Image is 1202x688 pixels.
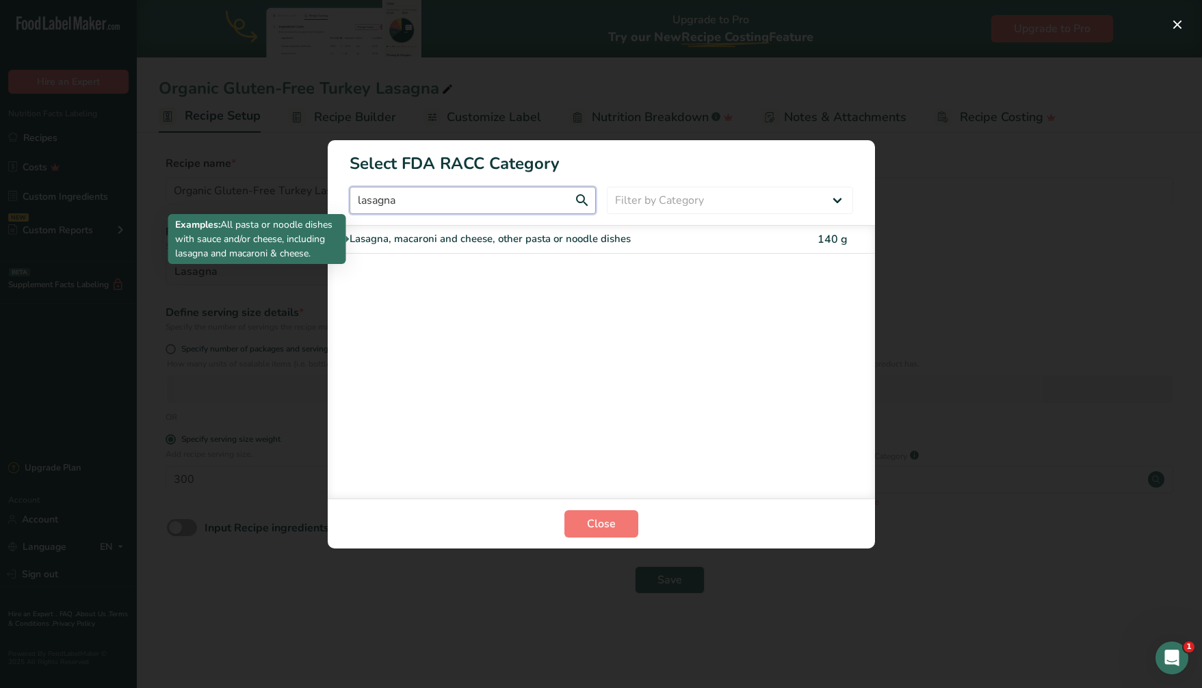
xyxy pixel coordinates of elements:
h1: Select FDA RACC Category [328,140,875,176]
input: Type here to start searching.. [350,187,596,214]
b: Examples: [175,218,220,231]
span: 140 g [818,232,848,247]
button: Close [564,510,638,538]
iframe: Intercom live chat [1155,641,1188,674]
p: All pasta or noodle dishes with sauce and/or cheese, including lasagna and macaroni & cheese. [175,217,339,261]
div: Lasagna, macaroni and cheese, other pasta or noodle dishes [350,231,738,247]
span: 1 [1184,641,1194,652]
span: Close [587,516,616,532]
